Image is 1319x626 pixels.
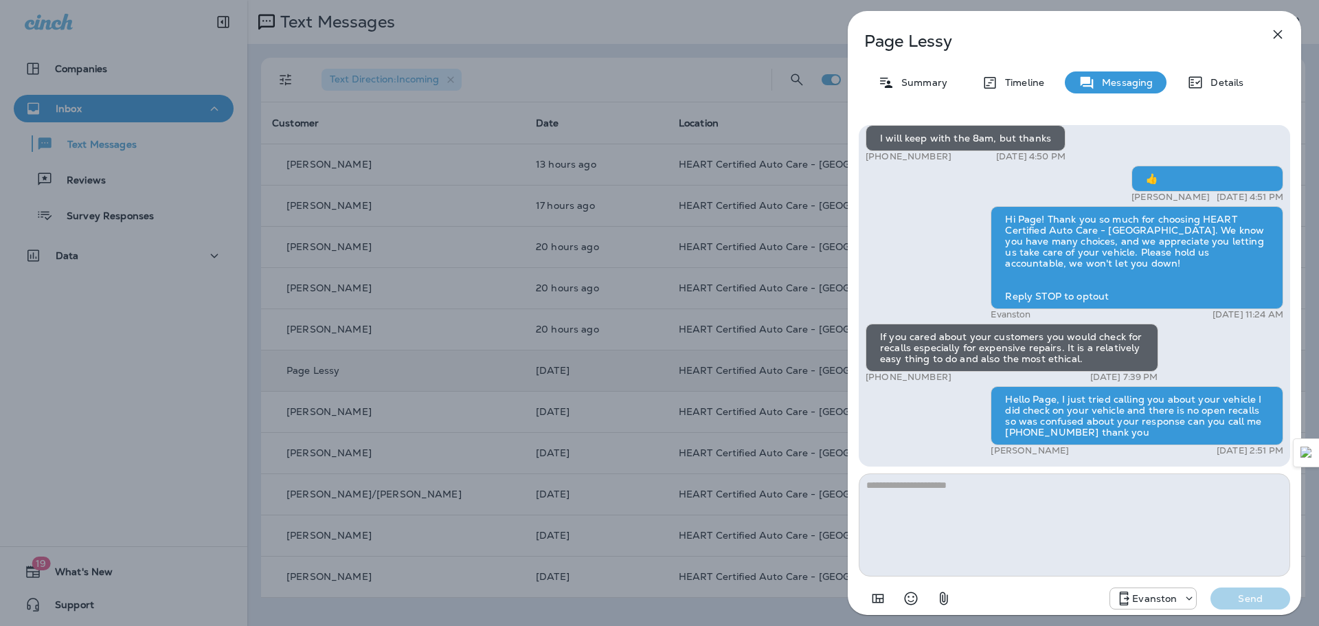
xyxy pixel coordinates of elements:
p: [PHONE_NUMBER] [866,151,951,162]
div: If you cared about your customers you would check for recalls especially for expensive repairs. I... [866,324,1158,372]
p: [DATE] 4:51 PM [1217,192,1283,203]
p: Summary [894,77,947,88]
div: I will keep with the 8am, but thanks [866,125,1066,151]
div: Hi Page! Thank you so much for choosing HEART Certified Auto Care - [GEOGRAPHIC_DATA]. We know yo... [991,206,1283,309]
p: [DATE] 11:24 AM [1213,309,1283,320]
p: [DATE] 7:39 PM [1090,372,1158,383]
p: [PERSON_NAME] [991,445,1069,456]
img: Detect Auto [1300,447,1313,459]
p: Evanston [991,309,1030,320]
p: [DATE] 2:51 PM [1217,445,1283,456]
button: Select an emoji [897,585,925,612]
p: [DATE] 4:50 PM [996,151,1066,162]
p: Messaging [1095,77,1153,88]
div: +1 (847) 892-1225 [1110,590,1196,607]
p: [PHONE_NUMBER] [866,372,951,383]
div: 👍 [1131,166,1283,192]
p: Page Lessy [864,32,1239,51]
p: Evanston [1132,593,1177,604]
div: Hello Page, I just tried calling you about your vehicle I did check on your vehicle and there is ... [991,386,1283,445]
p: Timeline [998,77,1044,88]
p: Details [1204,77,1243,88]
button: Add in a premade template [864,585,892,612]
p: [PERSON_NAME] [1131,192,1210,203]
